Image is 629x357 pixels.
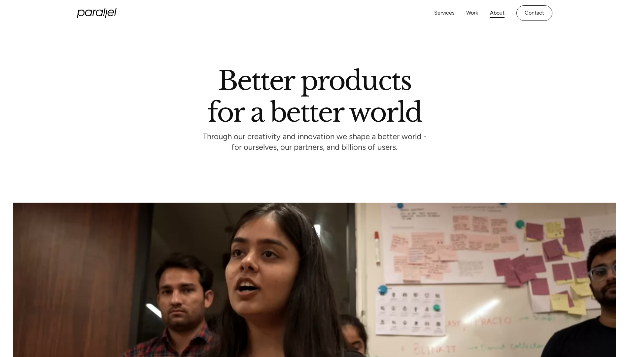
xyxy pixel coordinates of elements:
[490,8,505,18] a: About
[466,8,478,18] a: Work
[207,71,422,122] h1: Better products for a better world
[434,8,454,18] a: Services
[77,8,117,18] a: home
[203,134,427,152] p: Through our creativity and innovation we shape a better world - for ourselves, our partners, and ...
[516,5,552,21] a: Contact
